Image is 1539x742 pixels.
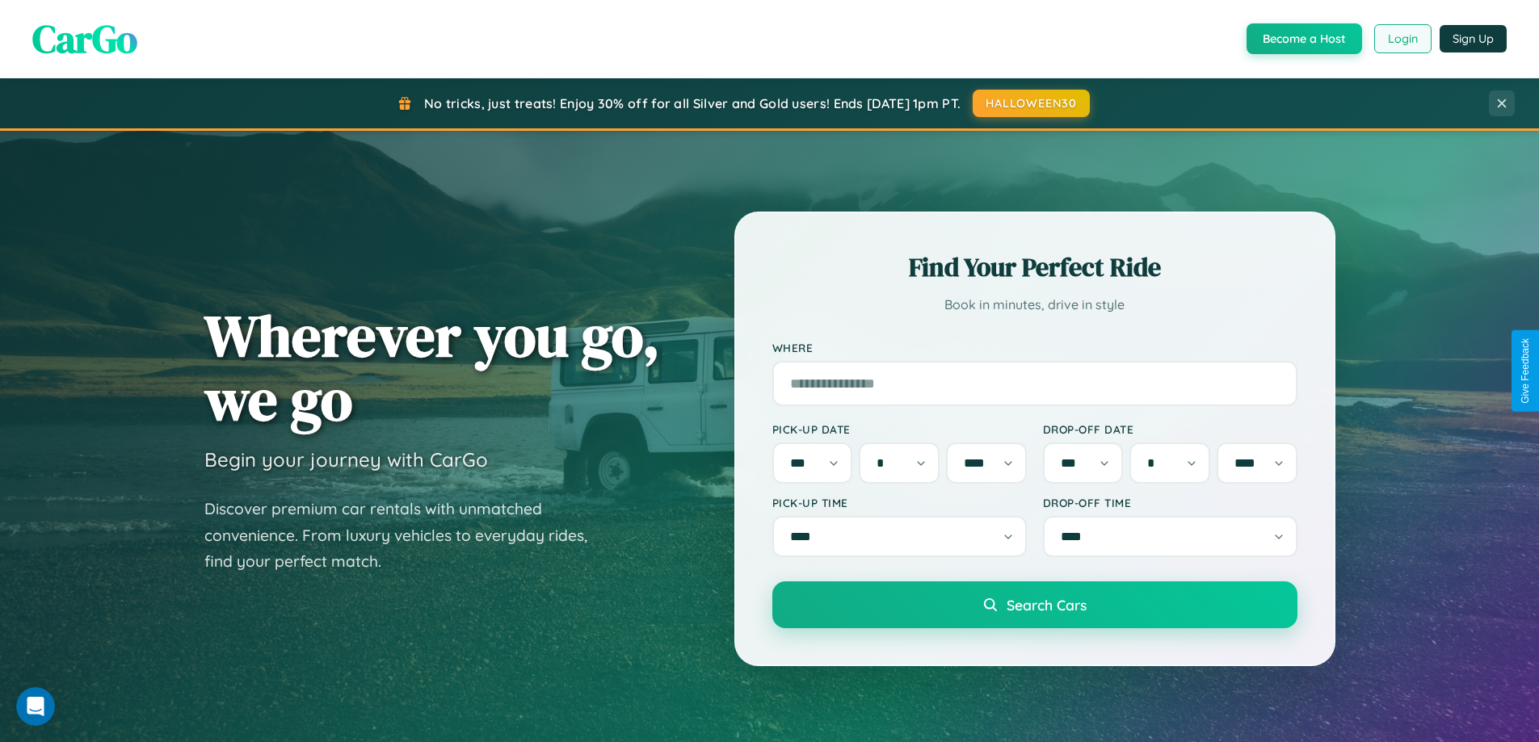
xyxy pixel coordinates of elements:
[1043,422,1297,436] label: Drop-off Date
[204,304,660,431] h1: Wherever you go, we go
[204,447,488,472] h3: Begin your journey with CarGo
[204,496,608,575] p: Discover premium car rentals with unmatched convenience. From luxury vehicles to everyday rides, ...
[772,341,1297,354] label: Where
[1043,496,1297,509] label: Drop-off Time
[32,12,137,65] span: CarGo
[772,496,1027,509] label: Pick-up Time
[1520,338,1531,404] div: Give Feedback
[1247,23,1362,54] button: Become a Host
[424,95,961,111] span: No tricks, just treats! Enjoy 30% off for all Silver and Gold users! Ends [DATE] 1pm PT.
[1440,25,1507,52] button: Sign Up
[772,581,1297,628] button: Search Cars
[772,293,1297,317] p: Book in minutes, drive in style
[973,90,1090,117] button: HALLOWEEN30
[16,687,55,726] iframe: Intercom live chat
[772,249,1297,285] h2: Find Your Perfect Ride
[1007,596,1087,614] span: Search Cars
[772,422,1027,436] label: Pick-up Date
[1374,24,1432,53] button: Login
